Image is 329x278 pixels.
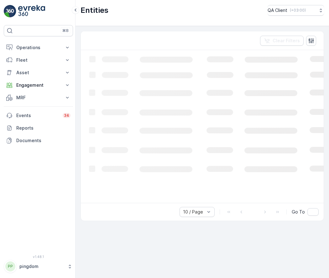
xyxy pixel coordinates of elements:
button: PPpingdom [4,260,73,273]
p: MRF [16,95,60,101]
button: Clear Filters [260,36,304,46]
p: Fleet [16,57,60,63]
p: QA Client [268,7,287,13]
p: Operations [16,44,60,51]
div: PP [5,261,15,271]
button: MRF [4,91,73,104]
p: ⌘B [62,28,69,33]
button: Fleet [4,54,73,66]
a: Events34 [4,109,73,122]
button: QA Client(+03:00) [268,5,324,16]
p: ( +03:00 ) [290,8,306,13]
button: Asset [4,66,73,79]
p: pingdom [19,263,64,270]
p: Entities [81,5,108,15]
button: Engagement [4,79,73,91]
p: 34 [64,113,69,118]
p: Clear Filters [273,38,300,44]
a: Reports [4,122,73,134]
a: Documents [4,134,73,147]
button: Operations [4,41,73,54]
p: Reports [16,125,70,131]
p: Asset [16,69,60,76]
p: Documents [16,137,70,144]
span: v 1.48.1 [4,255,73,259]
p: Engagement [16,82,60,88]
img: logo_light-DOdMpM7g.png [18,5,45,18]
p: Events [16,112,59,119]
span: Go To [292,209,305,215]
img: logo [4,5,16,18]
